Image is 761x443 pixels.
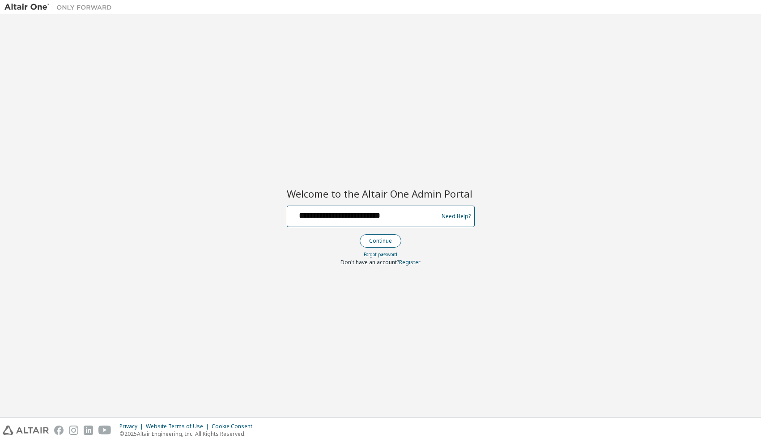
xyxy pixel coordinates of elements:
img: facebook.svg [54,426,64,435]
h2: Welcome to the Altair One Admin Portal [287,187,475,200]
div: Privacy [119,423,146,430]
img: altair_logo.svg [3,426,49,435]
div: Website Terms of Use [146,423,212,430]
img: Altair One [4,3,116,12]
a: Forgot password [364,251,397,257]
button: Continue [360,234,401,248]
a: Register [399,258,421,266]
div: Cookie Consent [212,423,258,430]
img: instagram.svg [69,426,78,435]
span: Don't have an account? [340,258,399,266]
img: youtube.svg [98,426,111,435]
img: linkedin.svg [84,426,93,435]
p: © 2025 Altair Engineering, Inc. All Rights Reserved. [119,430,258,438]
a: Need Help? [442,216,471,216]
